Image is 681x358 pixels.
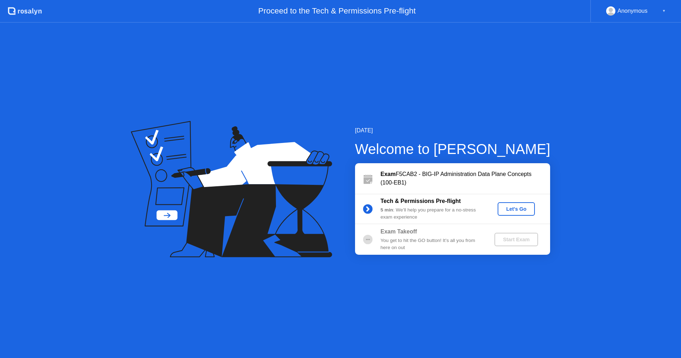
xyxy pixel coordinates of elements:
button: Start Exam [494,233,538,246]
b: Exam Takeoff [381,228,417,235]
div: : We’ll help you prepare for a no-stress exam experience [381,206,483,221]
button: Let's Go [498,202,535,216]
div: Anonymous [618,6,648,16]
b: Tech & Permissions Pre-flight [381,198,461,204]
div: Let's Go [500,206,532,212]
b: 5 min [381,207,393,213]
b: Exam [381,171,396,177]
div: F5CAB2 - BIG-IP Administration Data Plane Concepts (100-EB1) [381,170,550,187]
div: ▼ [662,6,666,16]
div: [DATE] [355,126,550,135]
div: Start Exam [497,237,535,242]
div: Welcome to [PERSON_NAME] [355,138,550,160]
div: You get to hit the GO button! It’s all you from here on out [381,237,483,252]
